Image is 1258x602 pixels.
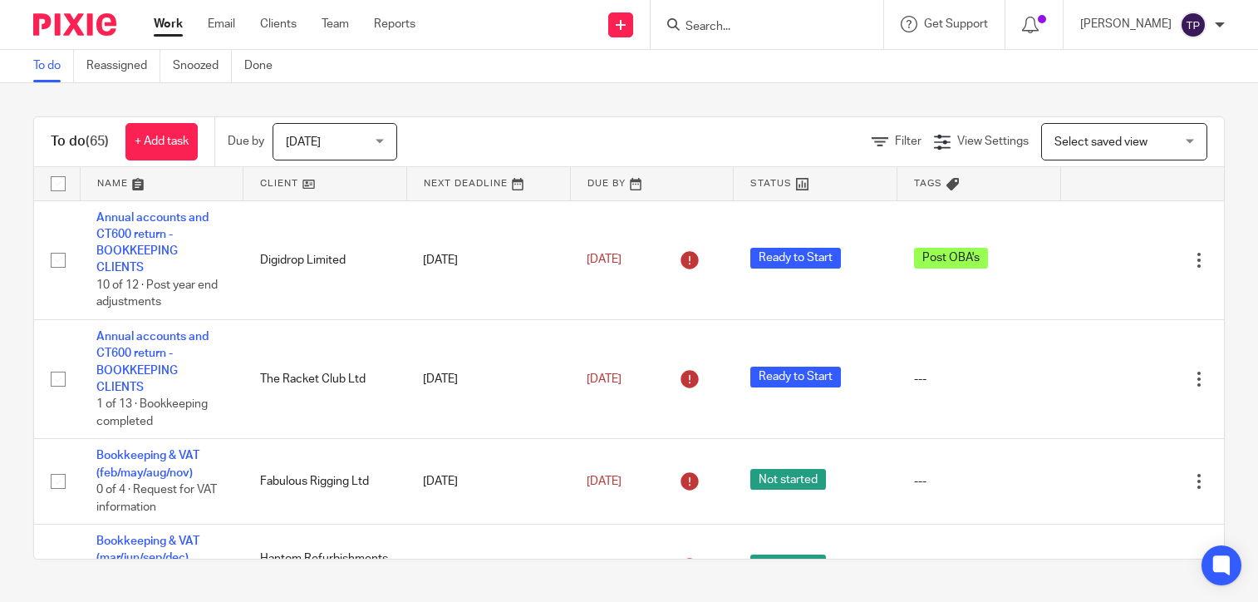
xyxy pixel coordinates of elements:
a: Reassigned [86,50,160,82]
span: Ready to Start [750,367,841,387]
span: Post OBA's [914,248,988,269]
a: Clients [260,16,297,32]
td: [DATE] [406,200,570,319]
span: Filter [895,136,921,147]
span: Not started [750,555,826,575]
a: Bookkeeping & VAT (feb/may/aug/nov) [96,450,199,478]
span: 0 of 4 · Request for VAT information [96,484,217,513]
a: Annual accounts and CT600 return - BOOKKEEPING CLIENTS [96,212,209,274]
input: Search [684,20,833,35]
span: 10 of 12 · Post year end adjustments [96,279,218,308]
td: Fabulous Rigging Ltd [243,439,407,525]
span: Select saved view [1054,136,1147,148]
a: Done [244,50,285,82]
a: + Add task [125,123,198,160]
span: Not started [750,469,826,490]
td: The Racket Club Ltd [243,319,407,438]
a: Reports [374,16,415,32]
span: (65) [86,135,109,148]
a: Annual accounts and CT600 return - BOOKKEEPING CLIENTS [96,331,209,393]
td: [DATE] [406,319,570,438]
td: [DATE] [406,439,570,525]
a: Email [208,16,235,32]
span: Ready to Start [750,248,841,269]
p: Due by [228,133,264,150]
div: --- [914,371,1044,387]
img: svg%3E [1180,12,1206,38]
span: View Settings [957,136,1029,147]
span: Get Support [924,18,988,30]
a: Snoozed [173,50,232,82]
span: [DATE] [587,373,622,385]
a: Team [322,16,349,32]
span: [DATE] [587,476,622,487]
a: Bookkeeping & VAT (mar/jun/sep/dec) [96,535,199,564]
span: Tags [914,179,942,188]
a: To do [33,50,74,82]
img: Pixie [33,13,116,36]
span: [DATE] [286,136,321,148]
a: Work [154,16,183,32]
p: [PERSON_NAME] [1080,16,1172,32]
div: --- [914,473,1044,490]
span: [DATE] [587,254,622,266]
h1: To do [51,133,109,150]
td: Digidrop Limited [243,200,407,319]
span: 1 of 13 · Bookkeeping completed [96,398,208,427]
